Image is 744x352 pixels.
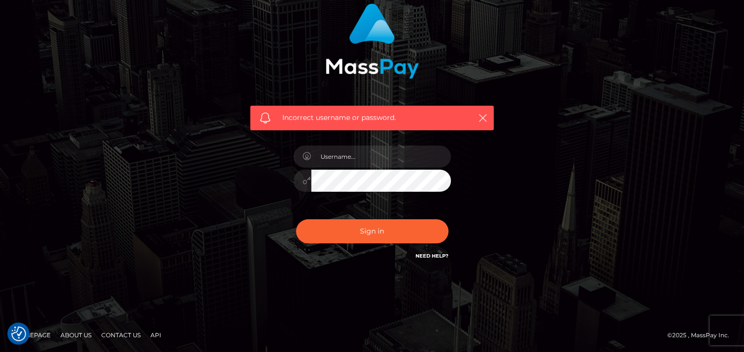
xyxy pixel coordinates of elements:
a: Need Help? [416,253,448,259]
img: Revisit consent button [11,326,26,341]
a: API [147,327,165,343]
button: Sign in [296,219,448,243]
a: Contact Us [97,327,145,343]
div: © 2025 , MassPay Inc. [667,330,737,341]
a: About Us [57,327,95,343]
span: Incorrect username or password. [282,113,462,123]
input: Username... [311,146,451,168]
button: Consent Preferences [11,326,26,341]
a: Homepage [11,327,55,343]
img: MassPay Login [326,3,419,79]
